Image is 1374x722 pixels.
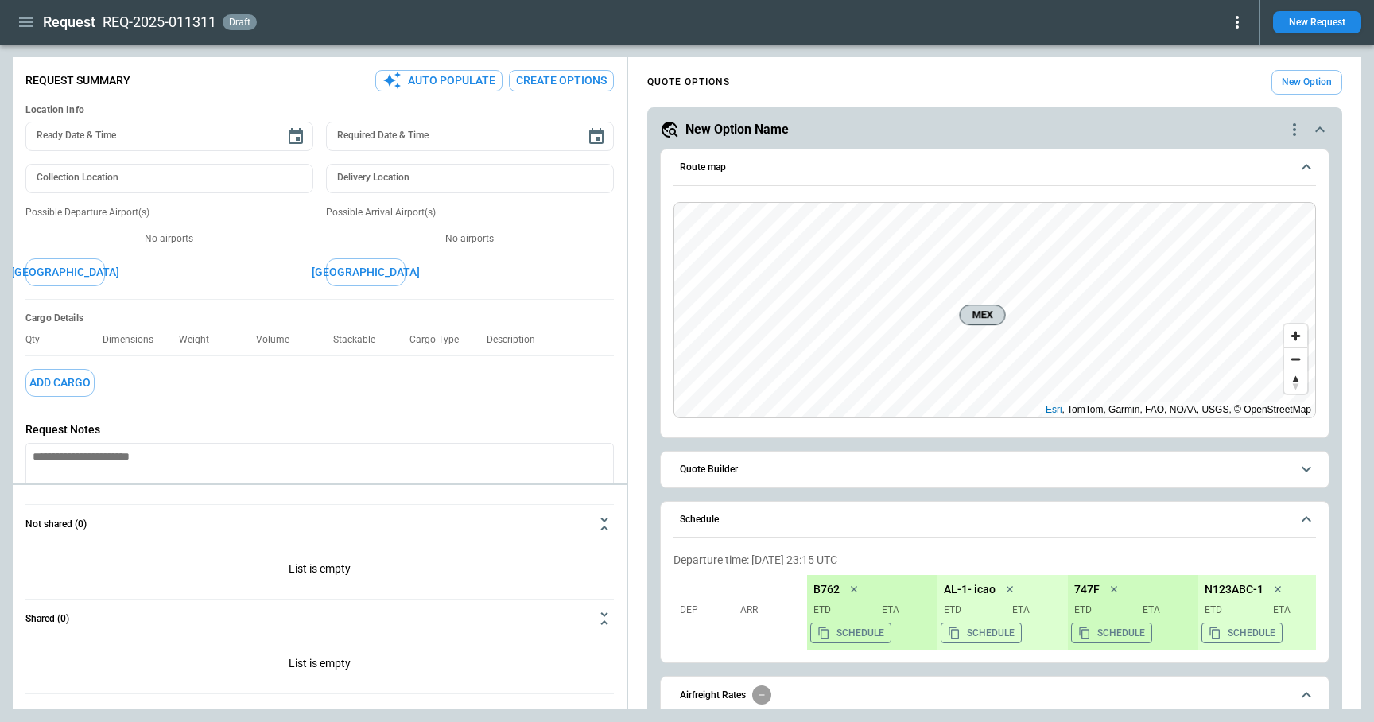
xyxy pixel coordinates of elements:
[673,677,1316,713] button: Airfreight Rates
[25,258,105,286] button: [GEOGRAPHIC_DATA]
[966,307,998,323] span: MEX
[674,203,1315,417] canvas: Map
[680,604,736,617] p: Dep
[1205,583,1263,596] p: N123ABC-1
[43,13,95,32] h1: Request
[103,13,216,32] h2: REQ-2025-011311
[509,70,614,91] button: Create Options
[580,121,612,153] button: Choose date
[673,547,1316,656] div: Schedule
[1284,371,1307,394] button: Reset bearing to north
[680,690,746,701] h6: Airfreight Rates
[25,519,87,530] h6: Not shared (0)
[673,202,1316,418] div: Route map
[740,604,796,617] p: Arr
[673,502,1316,538] button: Schedule
[1205,604,1260,617] p: ETD
[944,604,999,617] p: ETD
[875,604,931,617] p: ETA
[647,79,730,86] h4: QUOTE OPTIONS
[25,206,313,219] p: Possible Departure Airport(s)
[375,70,503,91] button: Auto Populate
[25,638,614,693] p: List is empty
[25,505,614,543] button: Not shared (0)
[25,614,69,624] h6: Shared (0)
[685,121,789,138] h5: New Option Name
[1273,11,1361,33] button: New Request
[25,232,313,246] p: No airports
[25,543,614,599] div: Not shared (0)
[680,162,726,173] h6: Route map
[333,334,388,346] p: Stackable
[1136,604,1192,617] p: ETA
[1267,604,1322,617] p: ETA
[673,452,1316,487] button: Quote Builder
[409,334,472,346] p: Cargo Type
[1284,324,1307,347] button: Zoom in
[1046,404,1062,415] a: Esri
[673,553,1316,567] p: Departure time: [DATE] 23:15 UTC
[680,464,738,475] h6: Quote Builder
[25,369,95,397] button: Add Cargo
[1271,70,1342,95] button: New Option
[25,423,614,437] p: Request Notes
[944,583,996,596] p: AL-1- icao
[226,17,254,28] span: draft
[941,623,1022,643] button: Copy the aircraft schedule to your clipboard
[813,604,869,617] p: ETD
[103,334,166,346] p: Dimensions
[1071,623,1152,643] button: Copy the aircraft schedule to your clipboard
[25,312,614,324] h6: Cargo Details
[1284,347,1307,371] button: Zoom out
[660,120,1329,139] button: New Option Namequote-option-actions
[25,334,52,346] p: Qty
[1285,120,1304,139] div: quote-option-actions
[256,334,302,346] p: Volume
[1074,604,1130,617] p: ETD
[179,334,222,346] p: Weight
[673,149,1316,186] button: Route map
[1201,623,1283,643] button: Copy the aircraft schedule to your clipboard
[25,74,130,87] p: Request Summary
[1006,604,1062,617] p: ETA
[1074,583,1100,596] p: 747F
[25,600,614,638] button: Shared (0)
[810,623,891,643] button: Copy the aircraft schedule to your clipboard
[807,575,1316,650] div: scrollable content
[25,104,614,116] h6: Location Info
[1046,402,1311,417] div: , TomTom, Garmin, FAO, NOAA, USGS, © OpenStreetMap
[326,232,614,246] p: No airports
[813,583,840,596] p: B762
[25,543,614,599] p: List is empty
[487,334,548,346] p: Description
[326,258,406,286] button: [GEOGRAPHIC_DATA]
[280,121,312,153] button: Choose date
[25,638,614,693] div: Not shared (0)
[326,206,614,219] p: Possible Arrival Airport(s)
[680,514,719,525] h6: Schedule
